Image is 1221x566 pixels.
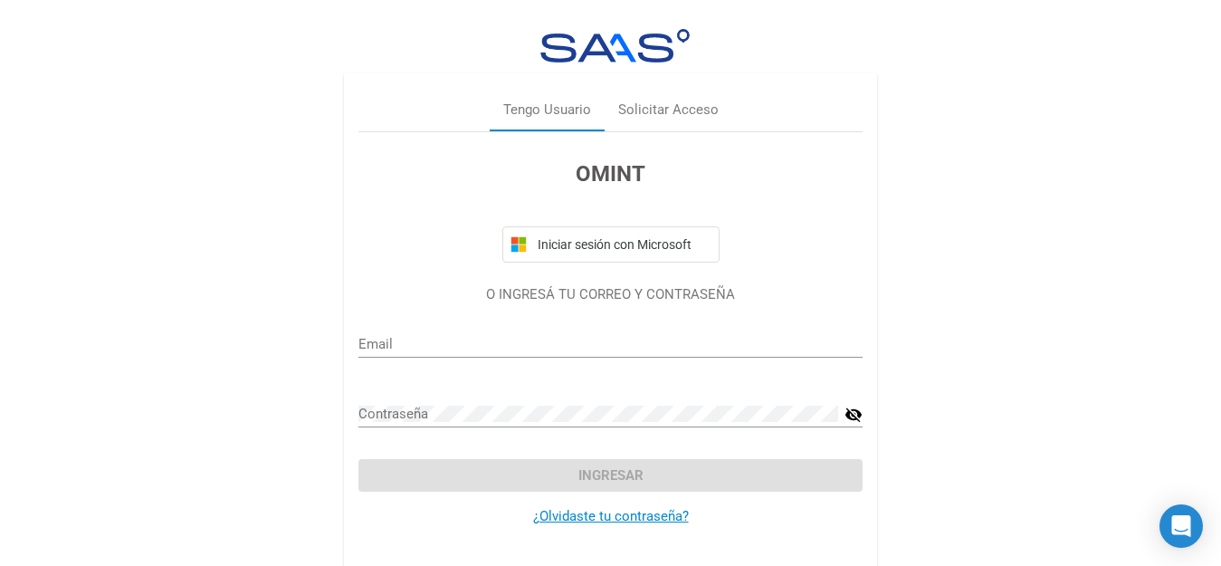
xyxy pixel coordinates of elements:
div: Solicitar Acceso [618,100,719,120]
p: O INGRESÁ TU CORREO Y CONTRASEÑA [358,284,863,305]
mat-icon: visibility_off [844,404,863,426]
button: Ingresar [358,459,863,492]
div: Open Intercom Messenger [1159,504,1203,548]
div: Tengo Usuario [503,100,591,120]
span: Iniciar sesión con Microsoft [534,237,711,252]
span: Ingresar [578,467,644,484]
button: Iniciar sesión con Microsoft [502,226,720,263]
a: ¿Olvidaste tu contraseña? [533,508,689,524]
h3: OMINT [358,158,863,190]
